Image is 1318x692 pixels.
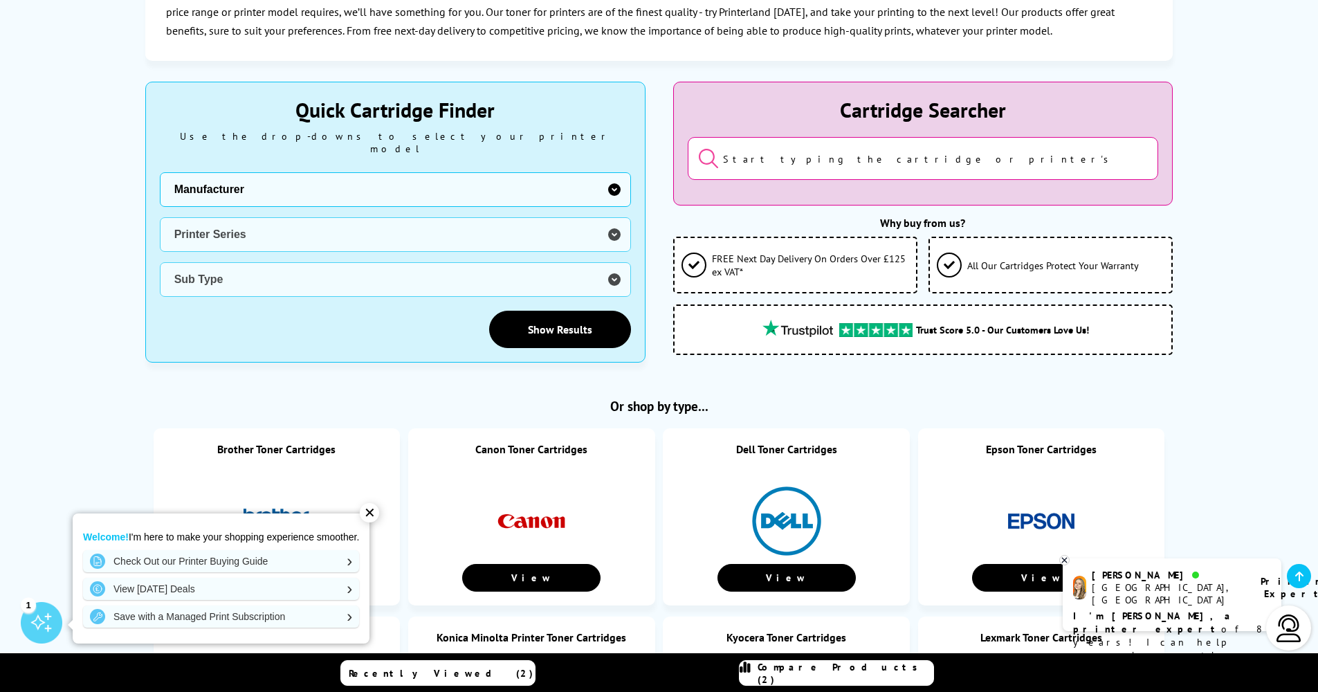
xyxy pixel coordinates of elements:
a: View [972,564,1110,592]
p: I'm here to make your shopping experience smoother. [83,531,359,543]
span: Recently Viewed (2) [349,667,533,680]
img: Epson Toner Cartridges [1007,486,1076,556]
b: I'm [PERSON_NAME], a printer expert [1073,610,1234,635]
span: FREE Next Day Delivery On Orders Over £125 ex VAT* [712,252,909,278]
div: 1 [21,597,36,612]
div: [GEOGRAPHIC_DATA], [GEOGRAPHIC_DATA] [1092,581,1243,606]
input: Start typing the cartridge or printer's name... [688,137,1159,180]
a: Brother Toner Cartridges [217,442,336,456]
a: Show Results [489,311,631,348]
a: View [462,564,601,592]
div: ✕ [360,503,379,522]
strong: Welcome! [83,531,129,543]
a: Epson Toner Cartridges [986,442,1097,456]
a: Check Out our Printer Buying Guide [83,550,359,572]
h2: Or shop by type... [145,397,1173,415]
span: All Our Cartridges Protect Your Warranty [967,259,1139,272]
a: Konica Minolta Printer Toner Cartridges [437,630,626,644]
img: amy-livechat.png [1073,576,1086,600]
img: Canon Toner Cartridges [497,486,566,556]
p: of 8 years! I can help you choose the right product [1073,610,1271,675]
div: Use the drop-downs to select your printer model [160,130,631,155]
span: Trust Score 5.0 - Our Customers Love Us! [916,323,1089,336]
a: Save with a Managed Print Subscription [83,605,359,628]
img: Brother Toner Cartridges [242,486,311,556]
a: Compare Products (2) [739,660,934,686]
a: View [DATE] Deals [83,578,359,600]
div: [PERSON_NAME] [1092,569,1243,581]
img: trustpilot rating [756,320,839,337]
div: Cartridge Searcher [688,96,1159,123]
img: trustpilot rating [839,323,913,337]
div: Quick Cartridge Finder [160,96,631,123]
div: Why buy from us? [673,216,1173,230]
a: Recently Viewed (2) [340,660,536,686]
a: View [717,564,856,592]
a: Canon Toner Cartridges [475,442,587,456]
img: user-headset-light.svg [1275,614,1303,642]
img: Dell Toner Cartridges [752,486,821,556]
a: Dell Toner Cartridges [736,442,837,456]
span: Compare Products (2) [758,661,933,686]
a: Lexmark Toner Cartridges [980,630,1102,644]
a: Kyocera Toner Cartridges [726,630,846,644]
